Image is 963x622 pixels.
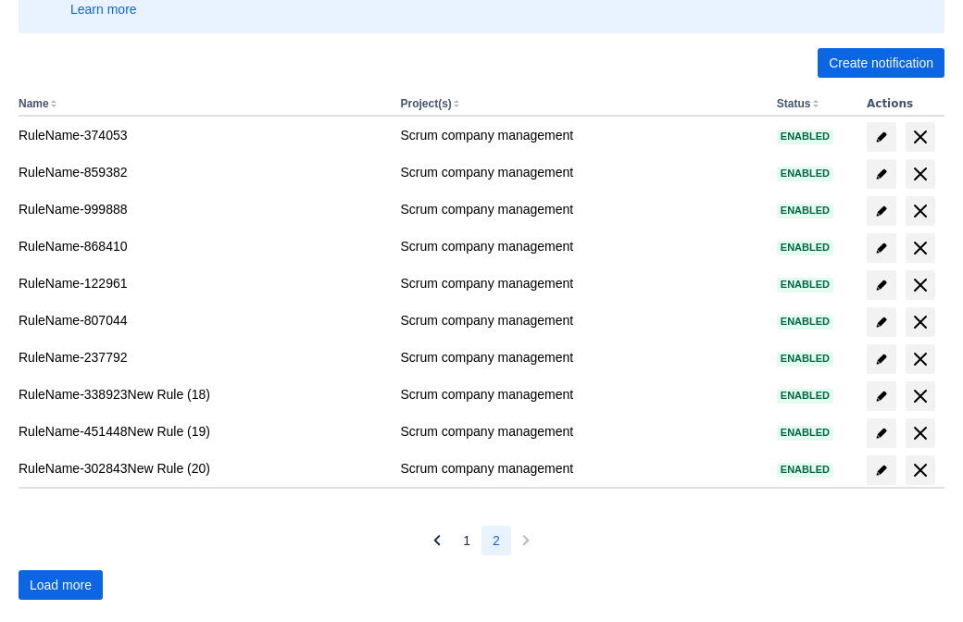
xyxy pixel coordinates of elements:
[909,311,932,333] span: delete
[874,315,889,330] span: edit
[909,237,932,259] span: delete
[19,459,385,478] div: RuleName-302843New Rule (20)
[452,526,481,555] button: Page 1
[19,311,385,330] div: RuleName-807044
[400,200,761,218] div: Scrum company management
[874,426,889,441] span: edit
[19,274,385,292] div: RuleName-122961
[874,204,889,218] span: edit
[777,465,833,475] span: Enabled
[19,237,385,255] div: RuleName-868410
[19,348,385,367] div: RuleName-237792
[481,526,511,555] button: Page 2
[777,317,833,327] span: Enabled
[829,48,933,78] span: Create notification
[463,526,470,555] span: 1
[874,167,889,181] span: edit
[19,126,385,144] div: RuleName-374053
[777,243,833,253] span: Enabled
[909,385,932,407] span: delete
[19,422,385,441] div: RuleName-451448New Rule (19)
[400,274,761,292] div: Scrum company management
[777,354,833,364] span: Enabled
[400,163,761,181] div: Scrum company management
[818,48,944,78] button: Create notification
[909,459,932,481] span: delete
[511,526,541,555] button: Next
[859,93,944,117] th: Actions
[874,463,889,478] span: edit
[777,428,833,438] span: Enabled
[422,526,541,555] nav: Pagination
[777,205,833,216] span: Enabled
[909,422,932,444] span: delete
[777,391,833,401] span: Enabled
[400,348,761,367] div: Scrum company management
[909,274,932,296] span: delete
[777,280,833,290] span: Enabled
[874,130,889,144] span: edit
[30,570,92,600] span: Load more
[777,168,833,179] span: Enabled
[19,163,385,181] div: RuleName-859382
[777,131,833,142] span: Enabled
[19,97,49,110] button: Name
[874,352,889,367] span: edit
[19,570,103,600] button: Load more
[909,126,932,148] span: delete
[493,526,500,555] span: 2
[874,278,889,292] span: edit
[19,200,385,218] div: RuleName-999888
[909,200,932,222] span: delete
[400,97,451,110] button: Project(s)
[400,422,761,441] div: Scrum company management
[909,163,932,185] span: delete
[874,241,889,255] span: edit
[909,348,932,370] span: delete
[400,311,761,330] div: Scrum company management
[400,459,761,478] div: Scrum company management
[874,389,889,404] span: edit
[422,526,452,555] button: Previous
[400,126,761,144] div: Scrum company management
[777,97,811,110] button: Status
[400,385,761,404] div: Scrum company management
[400,237,761,255] div: Scrum company management
[19,385,385,404] div: RuleName-338923New Rule (18)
